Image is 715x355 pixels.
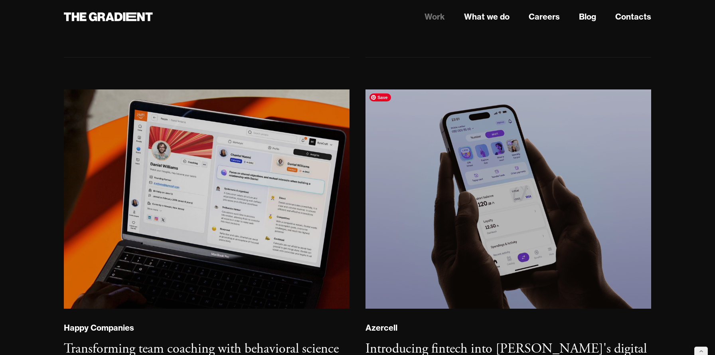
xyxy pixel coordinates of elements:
a: Blog [579,11,596,23]
a: Careers [529,11,560,23]
a: What we do [464,11,510,23]
a: Contacts [615,11,651,23]
a: Work [425,11,445,23]
div: Azercell [365,323,397,333]
div: Happy Companies [64,323,134,333]
span: Save [369,93,391,101]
